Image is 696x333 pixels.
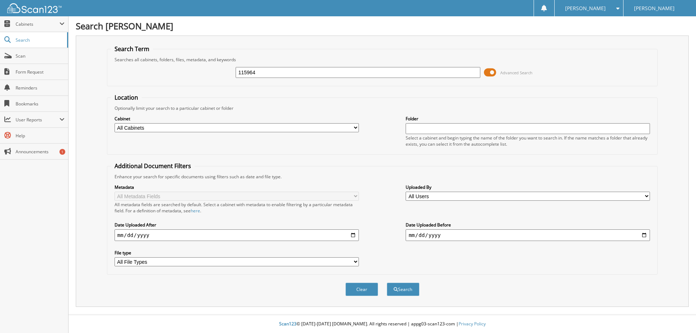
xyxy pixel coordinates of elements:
[115,250,359,256] label: File type
[115,201,359,214] div: All metadata fields are searched by default. Select a cabinet with metadata to enable filtering b...
[111,45,153,53] legend: Search Term
[111,105,654,111] div: Optionally limit your search to a particular cabinet or folder
[16,69,65,75] span: Form Request
[387,283,419,296] button: Search
[500,70,533,75] span: Advanced Search
[111,93,142,101] legend: Location
[406,222,650,228] label: Date Uploaded Before
[634,6,675,11] span: [PERSON_NAME]
[406,135,650,147] div: Select a cabinet and begin typing the name of the folder you want to search in. If the name match...
[76,20,689,32] h1: Search [PERSON_NAME]
[111,162,195,170] legend: Additional Document Filters
[16,85,65,91] span: Reminders
[16,117,59,123] span: User Reports
[406,229,650,241] input: end
[115,222,359,228] label: Date Uploaded After
[115,116,359,122] label: Cabinet
[7,3,62,13] img: scan123-logo-white.svg
[16,37,63,43] span: Search
[16,133,65,139] span: Help
[59,149,65,155] div: 1
[115,229,359,241] input: start
[459,321,486,327] a: Privacy Policy
[69,315,696,333] div: © [DATE]-[DATE] [DOMAIN_NAME]. All rights reserved | appg03-scan123-com |
[16,53,65,59] span: Scan
[111,57,654,63] div: Searches all cabinets, folders, files, metadata, and keywords
[16,149,65,155] span: Announcements
[406,116,650,122] label: Folder
[16,101,65,107] span: Bookmarks
[406,184,650,190] label: Uploaded By
[345,283,378,296] button: Clear
[565,6,606,11] span: [PERSON_NAME]
[279,321,297,327] span: Scan123
[16,21,59,27] span: Cabinets
[111,174,654,180] div: Enhance your search for specific documents using filters such as date and file type.
[115,184,359,190] label: Metadata
[191,208,200,214] a: here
